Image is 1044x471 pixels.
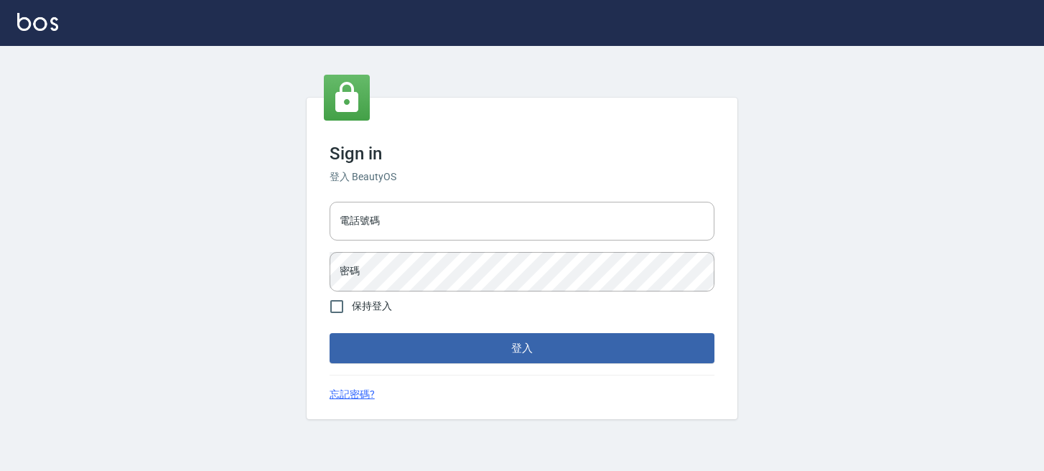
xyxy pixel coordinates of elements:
[330,169,714,185] h6: 登入 BeautyOS
[330,387,375,402] a: 忘記密碼?
[330,333,714,363] button: 登入
[17,13,58,31] img: Logo
[330,144,714,164] h3: Sign in
[352,299,392,314] span: 保持登入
